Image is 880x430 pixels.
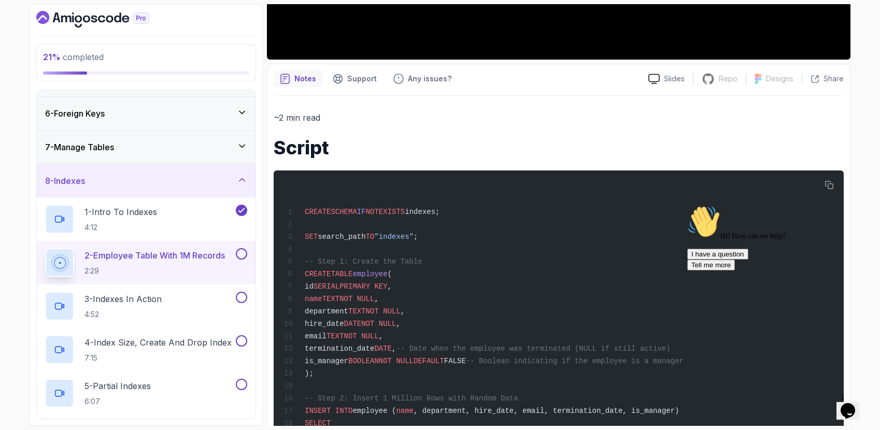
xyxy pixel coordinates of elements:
span: , [401,307,405,316]
span: department [305,307,348,316]
span: -- Step 2: Insert 1 Million Rows with Random Data [305,394,518,403]
span: TEXT [327,332,344,340]
span: -- Boolean indicating if the employee is a manager [466,357,684,365]
iframe: chat widget [836,389,870,420]
span: TO [366,233,375,241]
span: NOT NULL [361,320,396,328]
span: DATE [344,320,362,328]
p: 7:15 [84,353,232,363]
button: I have a question [4,48,65,59]
span: EXISTS [379,208,405,216]
h3: 6 - Foreign Keys [45,107,105,120]
span: INSERT INTO [305,407,352,415]
span: , [374,295,378,303]
p: Notes [294,74,316,84]
span: ); [305,369,314,378]
button: Feedback button [387,70,458,87]
button: notes button [274,70,322,87]
button: 8-Indexes [37,164,256,197]
span: termination_date [305,345,374,353]
div: 👋Hi! How can we help?I have a questionTell me more [4,4,191,69]
button: Tell me more [4,59,52,69]
span: CREATE [305,270,331,278]
button: 1-Intro To Indexes4:12 [45,205,247,234]
span: -- Step 1: Create the Table [305,257,422,266]
p: Support [347,74,377,84]
h1: Script [274,137,844,158]
img: :wave: [4,4,37,37]
span: NOT [366,208,379,216]
span: , [379,332,383,340]
span: IF [357,208,366,216]
span: hire_date [305,320,344,328]
span: , [388,282,392,291]
p: 4:52 [84,309,162,320]
span: SCHEMA [331,208,357,216]
span: email [305,332,327,340]
p: 2 - Employee Table With 1M Records [84,249,225,262]
span: NOT NULL [366,307,401,316]
span: 21 % [43,52,61,62]
span: completed [43,52,104,62]
span: is_manager [305,357,348,365]
span: FALSE [444,357,466,365]
span: TEXT [322,295,340,303]
span: id [305,282,314,291]
span: name [396,407,414,415]
span: indexes; [405,208,439,216]
span: SET [305,233,318,241]
p: 1 - Intro To Indexes [84,206,157,218]
span: TABLE [331,270,352,278]
span: "indexes" [374,233,414,241]
span: SELECT [305,419,331,427]
span: DEFAULT [414,357,444,365]
span: NOT NULL [344,332,379,340]
span: -- Date when the employee was terminated (NULL if still active) [396,345,670,353]
span: name [305,295,322,303]
span: NOT NULL [379,357,414,365]
span: employee ( [352,407,396,415]
span: DATE [374,345,392,353]
span: ; [414,233,418,241]
p: ~2 min read [274,110,844,125]
p: 3 - Indexes In Action [84,293,162,305]
button: 4-Index Size, Create And Drop Index7:15 [45,335,247,364]
button: 2-Employee Table With 1M Records2:29 [45,248,247,277]
span: SERIAL [314,282,339,291]
p: 4 - Index Size, Create And Drop Index [84,336,232,349]
button: 7-Manage Tables [37,131,256,164]
p: Share [824,74,844,84]
span: Hi! How can we help? [4,31,103,39]
h3: 8 - Indexes [45,175,85,187]
p: Repo [719,74,737,84]
span: ( [388,270,392,278]
span: TEXT [348,307,366,316]
button: 5-Partial Indexes6:07 [45,379,247,408]
span: , [392,345,396,353]
span: PRIMARY KEY [339,282,387,291]
p: Designs [766,74,793,84]
span: BOOLEAN [348,357,379,365]
span: CREATE [305,208,331,216]
a: Slides [640,74,693,84]
a: Dashboard [36,11,173,27]
p: Any issues? [408,74,451,84]
button: 6-Foreign Keys [37,97,256,130]
span: , [396,320,400,328]
span: employee [352,270,387,278]
button: 3-Indexes In Action4:52 [45,292,247,321]
iframe: chat widget [683,201,870,383]
span: NOT NULL [339,295,374,303]
button: Support button [327,70,383,87]
p: 5 - Partial Indexes [84,380,151,392]
button: Share [802,74,844,84]
p: 6:07 [84,396,151,407]
p: 2:29 [84,266,225,276]
h3: 7 - Manage Tables [45,141,114,153]
p: Slides [664,74,685,84]
p: 4:12 [84,222,157,233]
span: search_path [318,233,365,241]
span: , department, hire_date, email, termination_date, is_manager) [414,407,679,415]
